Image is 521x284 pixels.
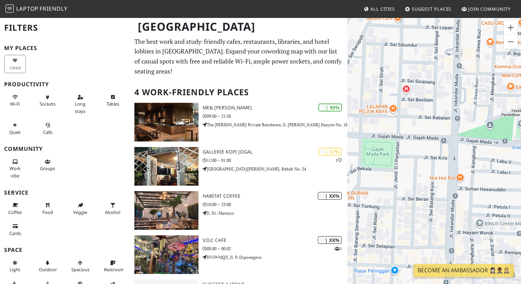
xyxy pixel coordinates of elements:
h3: V.O.C Cafe [203,237,347,243]
p: Jl. Dr. Mansyur [203,210,347,216]
button: Zoom out [504,35,518,49]
button: Coffee [4,199,26,218]
button: Groups [37,156,59,174]
span: Credit cards [9,230,21,236]
span: All Cities [370,6,395,12]
p: 11:00 – 01:00 [203,157,347,164]
span: Alcohol [105,209,120,215]
span: Friendly [40,5,67,12]
img: Habitat Coffee [134,191,198,230]
span: Stable Wi-Fi [10,101,20,107]
span: People working [10,165,21,178]
span: Video/audio calls [43,129,52,135]
h3: Service [4,189,126,196]
img: LaptopFriendly [6,4,14,13]
h3: Gallerie Kopi Jogal [203,149,347,155]
a: All Cities [361,3,398,15]
button: Long stays [69,91,91,117]
button: Wi-Fi [4,91,26,110]
h3: Productivity [4,81,126,88]
span: Work-friendly tables [106,101,119,107]
h3: me& [PERSON_NAME] [203,105,347,111]
h1: [GEOGRAPHIC_DATA] [132,17,346,36]
button: Calls [37,119,59,138]
p: The best work and study-friendly cafes, restaurants, libraries, and hotel lobbies in [GEOGRAPHIC_... [134,37,343,76]
span: Spacious [71,266,90,273]
img: Gallerie Kopi Jogal [134,147,198,186]
p: 10:00 – 23:00 [203,201,347,208]
h2: Filters [4,17,126,38]
button: Work vibe [4,156,26,181]
span: Quiet [9,129,21,135]
a: V.O.C Cafe | XX% 1 V.O.C Cafe 08:00 – 00:02 HV59+MQX, Jl. P. Diponegoro [130,235,347,274]
button: Light [4,257,26,275]
button: Spacious [69,257,91,275]
span: Join Community [468,6,511,12]
p: 1 [336,157,342,164]
span: Food [42,209,53,215]
a: Join Community [459,3,513,15]
button: Tables [102,91,124,110]
span: Suggest Places [412,6,452,12]
p: 08:00 – 00:02 [203,245,347,252]
div: | XX% [318,192,342,200]
a: Suggest Places [402,3,454,15]
h2: 4 Work-Friendly Places [134,82,343,103]
a: Gallerie Kopi Jogal | 67% 1 Gallerie Kopi Jogal 11:00 – 01:00 [GEOGRAPHIC_DATA][PERSON_NAME]. Reb... [130,147,347,186]
h3: My Places [4,45,126,51]
a: Habitat Coffee | XX% Habitat Coffee 10:00 – 23:00 Jl. Dr. Mansyur [130,191,347,230]
p: [GEOGRAPHIC_DATA][PERSON_NAME]. Rebab No. 54 [203,166,347,172]
span: Group tables [40,165,55,172]
p: HV59+MQX, Jl. P. Diponegoro [203,254,347,261]
a: me& Wahid | 90% me& [PERSON_NAME] 09:00 – 21:30 The [PERSON_NAME] Private Residence, Jl. [PERSON_... [130,103,347,141]
button: Outdoor [37,257,59,275]
button: Cards [4,221,26,239]
span: Power sockets [40,101,55,107]
span: Outdoor area [39,266,57,273]
h3: Space [4,247,126,253]
img: me& Wahid [134,103,198,141]
button: Food [37,199,59,218]
div: | 67% [318,148,342,156]
a: LaptopFriendly LaptopFriendly [6,3,68,15]
span: Coffee [8,209,22,215]
span: Long stays [75,101,85,114]
p: 1 [335,245,342,252]
img: V.O.C Cafe [134,235,198,274]
button: Zoom in [504,21,518,35]
button: Quiet [4,119,26,138]
span: Veggie [73,209,87,215]
button: Veggie [69,199,91,218]
div: | XX% [318,236,342,244]
span: Natural light [10,266,20,273]
button: Restroom [102,257,124,275]
p: The [PERSON_NAME] Private Residence, Jl. [PERSON_NAME] Hasyim No. 18 [203,121,347,128]
span: Restroom [104,266,124,273]
div: | 90% [318,104,342,111]
p: 09:00 – 21:30 [203,113,347,119]
span: Laptop [16,5,39,12]
h3: Community [4,146,126,152]
h3: Habitat Coffee [203,193,347,199]
button: Sockets [37,91,59,110]
button: Alcohol [102,199,124,218]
